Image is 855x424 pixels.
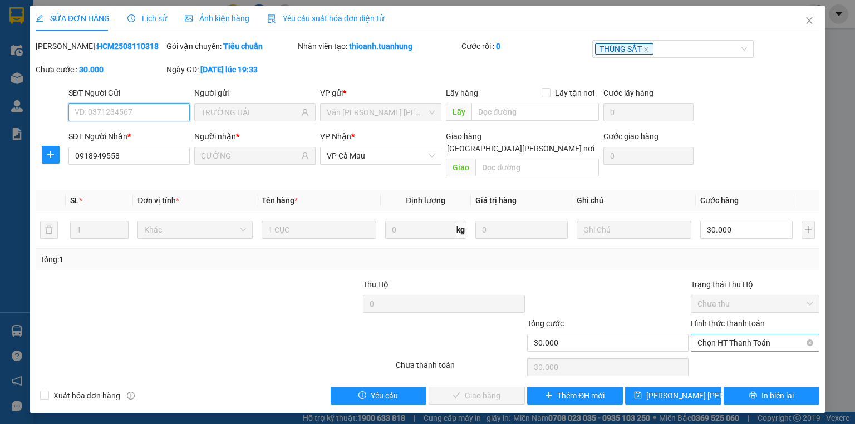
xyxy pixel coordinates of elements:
span: user [301,152,309,160]
label: Cước lấy hàng [603,88,653,97]
span: Văn phòng Hồ Chí Minh [327,104,435,121]
span: Lấy [446,103,471,121]
input: Tên người nhận [201,150,299,162]
img: icon [267,14,276,23]
div: SĐT Người Gửi [68,87,190,99]
span: SL [70,196,79,205]
span: In biên lai [761,390,794,402]
div: VP gửi [320,87,441,99]
span: Giao [446,159,475,176]
span: close-circle [807,339,813,346]
span: Xuất hóa đơn hàng [49,390,125,402]
span: THÙNG SẮT [595,43,653,55]
span: user [301,109,309,116]
span: VP Nhận [320,132,351,141]
span: Yêu cầu [371,390,398,402]
button: plusThêm ĐH mới [527,387,623,405]
b: thioanh.tuanhung [349,42,412,51]
div: [PERSON_NAME]: [36,40,164,52]
label: Cước giao hàng [603,132,659,141]
b: [DATE] lúc 19:33 [200,65,258,74]
div: Gói vận chuyển: [166,40,295,52]
button: exclamation-circleYêu cầu [331,387,427,405]
span: Lấy tận nơi [551,87,599,99]
span: Thu Hộ [363,280,389,289]
span: plus [545,391,553,400]
button: checkGiao hàng [429,387,525,405]
th: Ghi chú [572,190,696,211]
b: 30.000 [79,65,104,74]
span: printer [749,391,757,400]
span: SỬA ĐƠN HÀNG [36,14,110,23]
span: Thêm ĐH mới [557,390,605,402]
div: Trạng thái Thu Hộ [691,278,819,290]
span: Giá trị hàng [475,196,517,205]
div: Cước rồi : [461,40,590,52]
input: Tên người gửi [201,106,299,119]
button: Close [794,6,825,37]
span: VP Cà Mau [327,147,435,164]
span: clock-circle [127,14,135,22]
span: info-circle [127,392,135,400]
span: close [805,16,814,25]
span: plus [42,150,59,159]
div: Chưa cước : [36,63,164,76]
b: Tiêu chuẩn [223,42,263,51]
span: Chọn HT Thanh Toán [697,334,813,351]
input: Ghi Chú [577,221,691,239]
span: Cước hàng [700,196,739,205]
button: delete [40,221,58,239]
input: Cước lấy hàng [603,103,694,121]
span: [GEOGRAPHIC_DATA][PERSON_NAME] nơi [443,142,599,155]
input: 0 [475,221,568,239]
span: Khác [144,221,245,238]
span: Tên hàng [262,196,298,205]
input: VD: Bàn, Ghế [262,221,376,239]
div: SĐT Người Nhận [68,130,190,142]
span: [PERSON_NAME] [PERSON_NAME] [646,390,767,402]
span: Lịch sử [127,14,167,23]
div: Người nhận [194,130,316,142]
div: Người gửi [194,87,316,99]
input: Dọc đường [471,103,599,121]
button: save[PERSON_NAME] [PERSON_NAME] [625,387,721,405]
span: Yêu cầu xuất hóa đơn điện tử [267,14,385,23]
span: Đơn vị tính [137,196,179,205]
div: Nhân viên tạo: [298,40,459,52]
b: HCM2508110318 [97,42,159,51]
span: Giao hàng [446,132,481,141]
input: Cước giao hàng [603,147,694,165]
span: exclamation-circle [358,391,366,400]
button: plus [802,221,815,239]
span: edit [36,14,43,22]
input: Dọc đường [475,159,599,176]
span: kg [455,221,466,239]
span: Định lượng [406,196,445,205]
label: Hình thức thanh toán [691,319,765,328]
button: printerIn biên lai [724,387,820,405]
span: Ảnh kiện hàng [185,14,249,23]
span: Chưa thu [697,295,813,312]
button: plus [42,146,60,164]
div: Ngày GD: [166,63,295,76]
span: picture [185,14,193,22]
div: Chưa thanh toán [395,359,525,378]
span: close [643,47,649,52]
span: save [634,391,642,400]
span: Lấy hàng [446,88,478,97]
div: Tổng: 1 [40,253,331,265]
span: Tổng cước [527,319,564,328]
b: 0 [496,42,500,51]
